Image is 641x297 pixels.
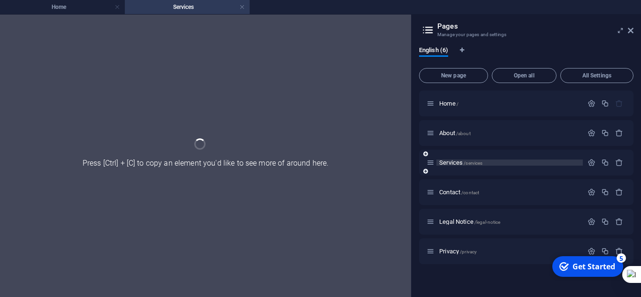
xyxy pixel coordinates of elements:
[436,160,583,166] div: Services/services
[125,2,250,12] h4: Services
[436,219,583,225] div: Legal Notice/legal-notice
[496,73,552,78] span: Open all
[439,189,479,196] span: Click to open page
[23,9,66,19] div: Get Started
[588,218,595,226] div: Settings
[474,220,501,225] span: /legal-notice
[436,130,583,136] div: About/about
[588,99,595,107] div: Settings
[588,188,595,196] div: Settings
[588,129,595,137] div: Settings
[601,218,609,226] div: Duplicate
[439,159,482,166] span: Services
[436,248,583,254] div: Privacy/privacy
[601,188,609,196] div: Duplicate
[601,99,609,107] div: Duplicate
[461,190,479,195] span: /contact
[601,159,609,167] div: Duplicate
[457,101,458,107] span: /
[601,247,609,255] div: Duplicate
[460,249,477,254] span: /privacy
[436,100,583,107] div: Home/
[3,4,74,24] div: Get Started 5 items remaining, 0% complete
[437,22,633,30] h2: Pages
[423,73,484,78] span: New page
[615,99,623,107] div: The startpage cannot be deleted
[588,247,595,255] div: Settings
[615,218,623,226] div: Remove
[560,68,633,83] button: All Settings
[436,189,583,195] div: Contact/contact
[439,129,471,137] span: Click to open page
[615,188,623,196] div: Remove
[67,1,76,10] div: 5
[615,129,623,137] div: Remove
[419,68,488,83] button: New page
[588,159,595,167] div: Settings
[439,100,458,107] span: Click to open page
[492,68,557,83] button: Open all
[439,248,477,255] span: Click to open page
[615,247,623,255] div: Remove
[464,160,482,166] span: /services
[456,131,471,136] span: /about
[565,73,629,78] span: All Settings
[601,129,609,137] div: Duplicate
[419,46,633,64] div: Language Tabs
[419,45,448,58] span: English (6)
[439,218,500,225] span: Click to open page
[615,159,623,167] div: Remove
[437,30,615,39] h3: Manage your pages and settings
